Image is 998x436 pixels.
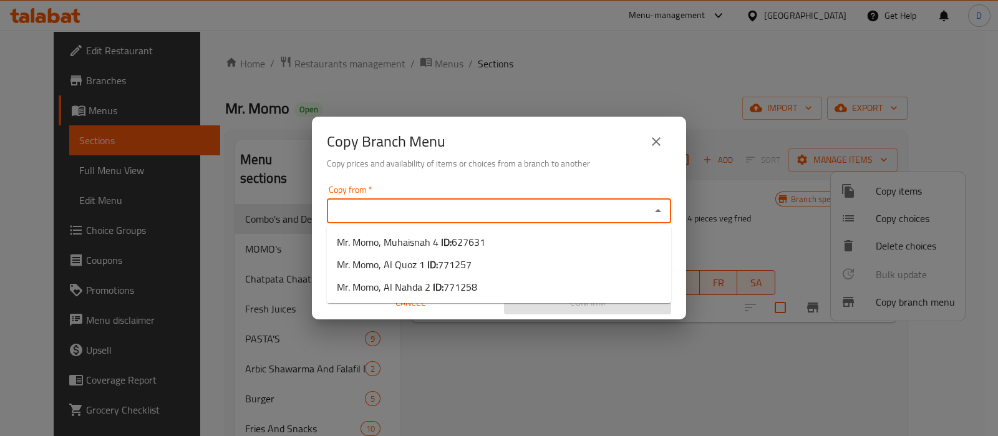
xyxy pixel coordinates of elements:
[332,295,489,311] span: Cancel
[327,132,445,152] h2: Copy Branch Menu
[641,127,671,157] button: close
[441,233,452,251] b: ID:
[433,278,443,296] b: ID:
[337,279,477,294] span: Mr. Momo, Al Nahda 2
[438,255,472,274] span: 771257
[649,202,667,220] button: Close
[452,233,485,251] span: 627631
[443,278,477,296] span: 771258
[427,255,438,274] b: ID:
[327,157,671,170] h6: Copy prices and availability of items or choices from a branch to another
[337,235,485,249] span: Mr. Momo, Muhaisnah 4
[337,257,472,272] span: Mr. Momo, Al Quoz 1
